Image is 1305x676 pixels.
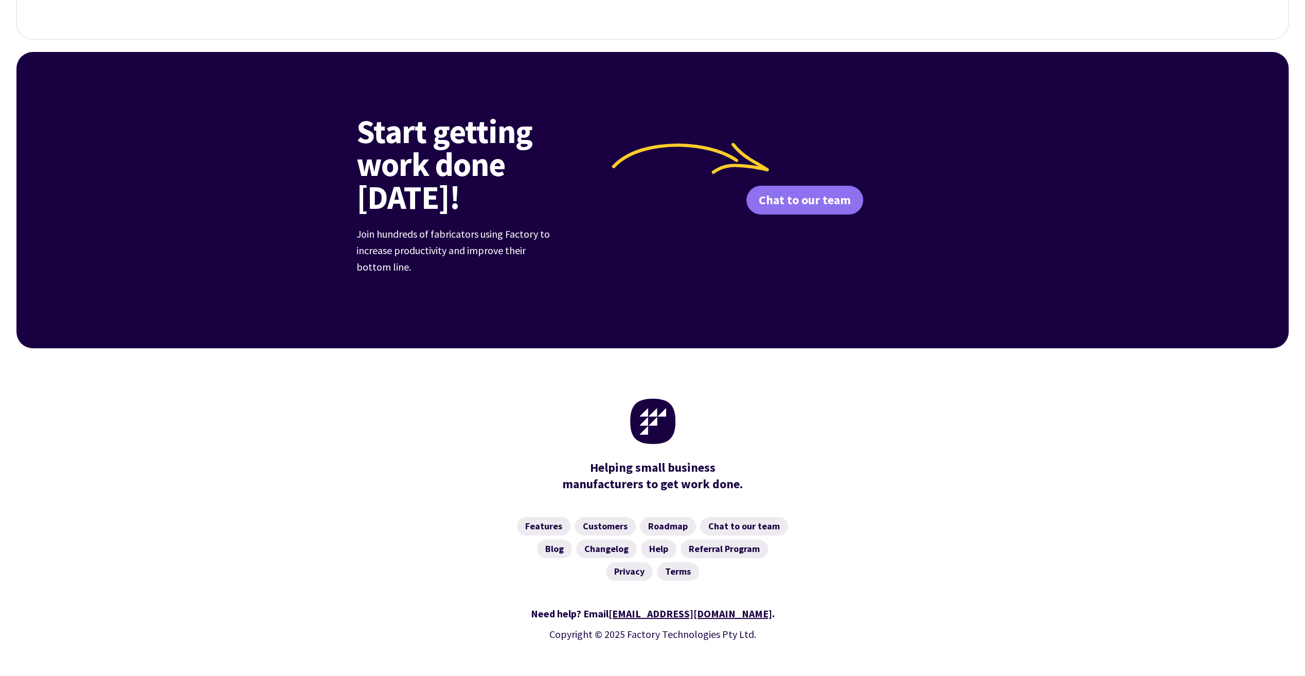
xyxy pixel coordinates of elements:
[657,562,699,581] a: Terms
[356,226,557,275] p: Join hundreds of fabricators using Factory to increase productivity and improve their bottom line.
[590,459,716,476] mark: Helping small business
[681,540,768,558] a: Referral Program
[1134,565,1305,676] iframe: Chat Widget
[537,540,572,558] a: Blog
[558,459,748,492] div: manufacturers to get work done.
[700,517,788,536] a: Chat to our team
[575,517,636,536] a: Customers
[746,186,863,215] a: Chat to our team
[640,517,696,536] a: Roadmap
[356,115,609,214] h2: Start getting work done [DATE]!
[609,607,772,620] a: [EMAIL_ADDRESS][DOMAIN_NAME]
[606,562,653,581] a: Privacy
[356,626,949,643] p: Copyright © 2025 Factory Technologies Pty Ltd.
[517,517,570,536] a: Features
[576,540,637,558] a: Changelog
[356,517,949,581] nav: Footer Navigation
[641,540,676,558] a: Help
[356,606,949,622] div: Need help? Email .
